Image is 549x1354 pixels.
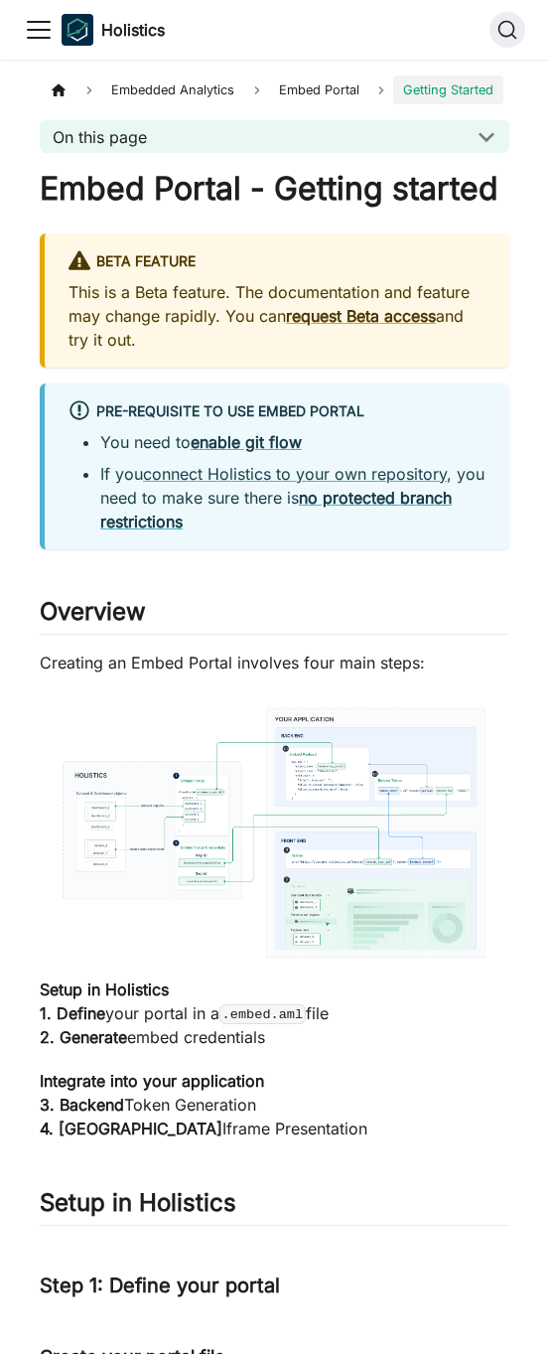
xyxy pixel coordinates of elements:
h1: Embed Portal - Getting started [40,169,509,209]
strong: 1. Define [40,1003,105,1023]
a: request Beta access [286,306,436,326]
a: Home page [40,75,77,104]
p: Creating an Embed Portal involves four main steps: [40,651,509,675]
img: Embed Portal Getting Started [40,694,509,972]
strong: Integrate into your application [40,1071,264,1091]
a: no protected branch restrictions [100,488,452,531]
strong: 3. Backend [40,1095,124,1115]
li: You need to [100,430,485,454]
b: Holistics [101,18,165,42]
button: On this page [40,120,509,153]
div: BETA FEATURE [69,249,485,275]
a: enable git flow [191,432,302,452]
a: Embed Portal [269,75,369,104]
span: Embedded Analytics [101,75,244,104]
span: Getting Started [393,75,503,104]
img: Holistics [62,14,93,46]
h3: Step 1: Define your portal [40,1274,509,1298]
h2: Setup in Holistics [40,1188,509,1226]
nav: Breadcrumbs [40,75,509,104]
a: connect Holistics to your own repository [143,464,447,484]
button: Search (Command+K) [489,12,525,48]
p: This is a Beta feature. The documentation and feature may change rapidly. You can and try it out. [69,280,485,352]
a: HolisticsHolistics [62,14,165,46]
p: your portal in a file embed credentials [40,978,509,1049]
p: Token Generation Iframe Presentation [40,1069,509,1140]
button: Toggle navigation bar [24,15,54,45]
div: Pre-requisite to use Embed Portal [69,399,485,425]
h2: Overview [40,597,509,635]
strong: Setup in Holistics [40,979,169,999]
li: If you , you need to make sure there is [100,462,485,533]
strong: 4. [GEOGRAPHIC_DATA] [40,1119,222,1138]
code: .embed.aml [219,1004,306,1024]
span: Embed Portal [279,82,359,97]
strong: 2. Generate [40,1027,127,1047]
